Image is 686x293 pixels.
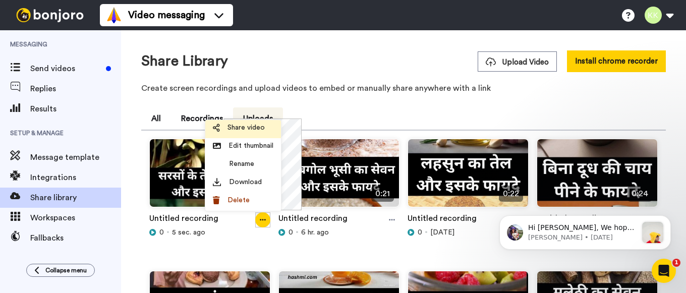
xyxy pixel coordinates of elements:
iframe: Intercom live chat [652,259,676,283]
span: 0:22 [499,186,523,202]
span: Workspaces [30,212,121,224]
span: Share library [30,192,121,204]
span: Integrations [30,171,121,184]
a: Untitled recording [408,212,477,227]
span: 0:21 [371,186,394,202]
a: Untitled recording [278,212,348,227]
span: Edit thumbnail [228,141,273,151]
button: Install chrome recorder [567,50,666,72]
span: Share video [227,123,265,133]
button: Uploads [233,107,283,130]
img: b97e7e2e-04f2-4b07-a2f4-eda60825ee56_thumbnail_source_1757910447.jpg [537,139,657,215]
span: Collapse menu [45,266,87,274]
span: 0:24 [627,186,652,202]
h1: Share Library [141,53,228,69]
div: [DATE] [408,227,529,238]
span: Upload Video [486,57,549,68]
span: Rename [229,159,254,169]
span: Results [30,103,121,115]
div: 6 hr. ago [278,227,399,238]
span: 0 [418,227,422,238]
img: bj-logo-header-white.svg [12,8,88,22]
img: 24015dff-a354-442d-8af6-9bb502b0366a_thumbnail_source_1758018706.jpg [150,139,270,215]
span: 0 [159,227,164,238]
span: 0 [289,227,293,238]
a: Untitled recording [149,212,218,227]
button: Upload Video [478,51,557,72]
span: Replies [30,83,121,95]
span: Message template [30,151,121,163]
iframe: Intercom notifications message [484,195,686,266]
span: Delete [227,195,250,205]
span: Download [229,177,262,187]
span: Send videos [30,63,102,75]
img: 288464f1-0319-4de9-bf88-9b31238cda76_thumbnail_source_1757993785.jpg [279,139,399,215]
div: 5 sec. ago [149,227,270,238]
span: Fallbacks [30,232,121,244]
p: Create screen recordings and upload videos to embed or manually share anywhere with a link [141,82,666,94]
img: vm-color.svg [106,7,122,23]
span: Video messaging [128,8,205,22]
img: 6ab0b023-15f0-4b6a-97a2-4f4d9baaed8e_thumbnail_source_1757931520.jpg [408,139,528,215]
span: 1 [672,259,680,267]
button: Collapse menu [26,264,95,277]
button: Recordings [171,107,233,130]
button: All [141,107,171,130]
